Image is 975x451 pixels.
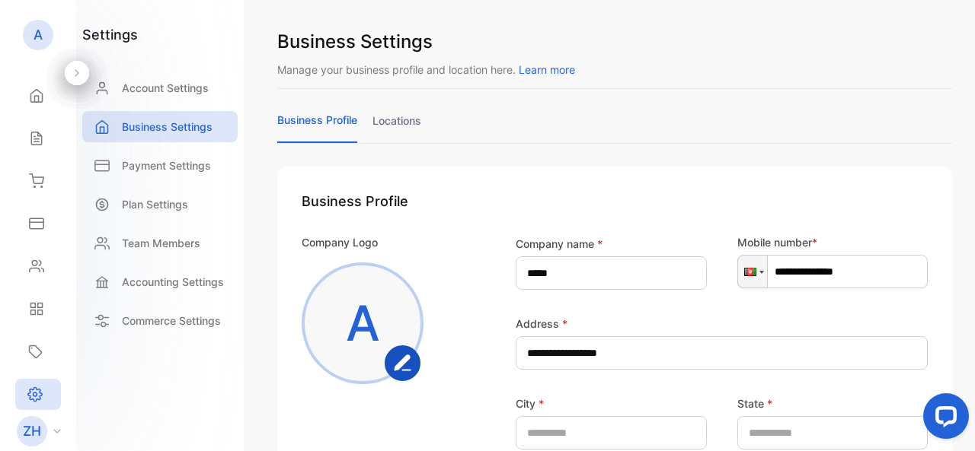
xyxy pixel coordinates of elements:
[122,80,209,96] p: Account Settings
[34,25,43,45] p: A
[82,305,238,336] a: Commerce Settings
[277,62,952,78] p: Manage your business profile and location here.
[82,189,238,220] a: Plan Settings
[277,112,357,143] a: business profile
[302,234,378,250] p: Company Logo
[911,387,975,451] iframe: LiveChat chat widget
[122,274,224,290] p: Accounting Settings
[82,111,238,142] a: Business Settings
[737,395,772,411] label: State
[122,235,200,251] p: Team Members
[519,63,575,76] span: Learn more
[82,72,238,103] a: Account Settings
[82,227,238,259] a: Team Members
[122,157,211,173] p: Payment Settings
[737,234,929,250] p: Mobile number
[516,316,567,332] label: Address
[346,287,380,360] p: A
[122,313,221,329] p: Commerce Settings
[738,256,767,287] div: Afghanistan: + 93
[82,24,138,45] h1: settings
[516,395,544,411] label: City
[277,28,952,56] h1: Business Settings
[82,150,238,181] a: Payment Settings
[516,236,603,252] label: Company name
[302,191,928,211] h1: Business Profile
[372,113,421,142] a: locations
[82,266,238,297] a: Accounting Settings
[122,196,188,212] p: Plan Settings
[122,119,213,135] p: Business Settings
[23,421,41,441] p: ZH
